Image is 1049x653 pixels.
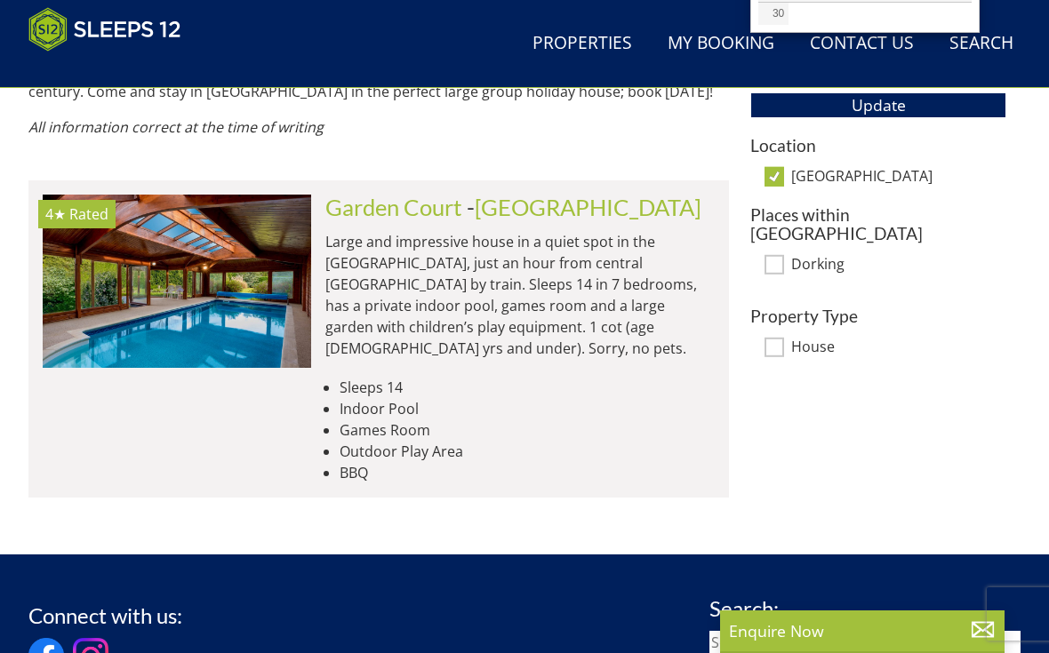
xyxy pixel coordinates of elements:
a: Search [942,24,1021,64]
span: Garden Court has a 4 star rating under the Quality in Tourism Scheme [45,204,66,224]
h3: Location [750,136,1006,155]
label: House [791,338,1006,358]
p: Enquire Now [729,619,996,642]
a: Properties [525,24,639,64]
a: My Booking [661,24,781,64]
h3: Property Type [750,307,1006,325]
button: Update [750,92,1006,117]
img: garden-court-surrey-pool-holiday-sleeps12.original.jpg [43,195,311,368]
img: Sleeps 12 [28,7,181,52]
label: [GEOGRAPHIC_DATA] [791,168,1006,187]
h3: Search: [709,597,1021,620]
li: Outdoor Play Area [340,441,715,462]
span: Rated [69,204,108,224]
p: Large and impressive house in a quiet spot in the [GEOGRAPHIC_DATA], just an hour from central [G... [325,231,715,359]
li: Sleeps 14 [340,377,715,398]
h3: Connect with us: [28,604,182,627]
iframe: Customer reviews powered by Trustpilot [20,62,206,77]
h3: Places within [GEOGRAPHIC_DATA] [750,205,1006,243]
span: Update [852,94,906,115]
li: Indoor Pool [340,398,715,419]
a: Garden Court [325,194,462,220]
a: 4★ Rated [43,195,311,368]
a: [GEOGRAPHIC_DATA] [475,194,701,220]
label: Dorking [791,256,1006,275]
span: - [467,194,701,220]
li: Games Room [340,419,715,441]
em: All information correct at the time of writing [28,117,324,137]
a: Contact Us [803,24,921,64]
li: BBQ [340,462,715,483]
button: 30 [758,3,789,25]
